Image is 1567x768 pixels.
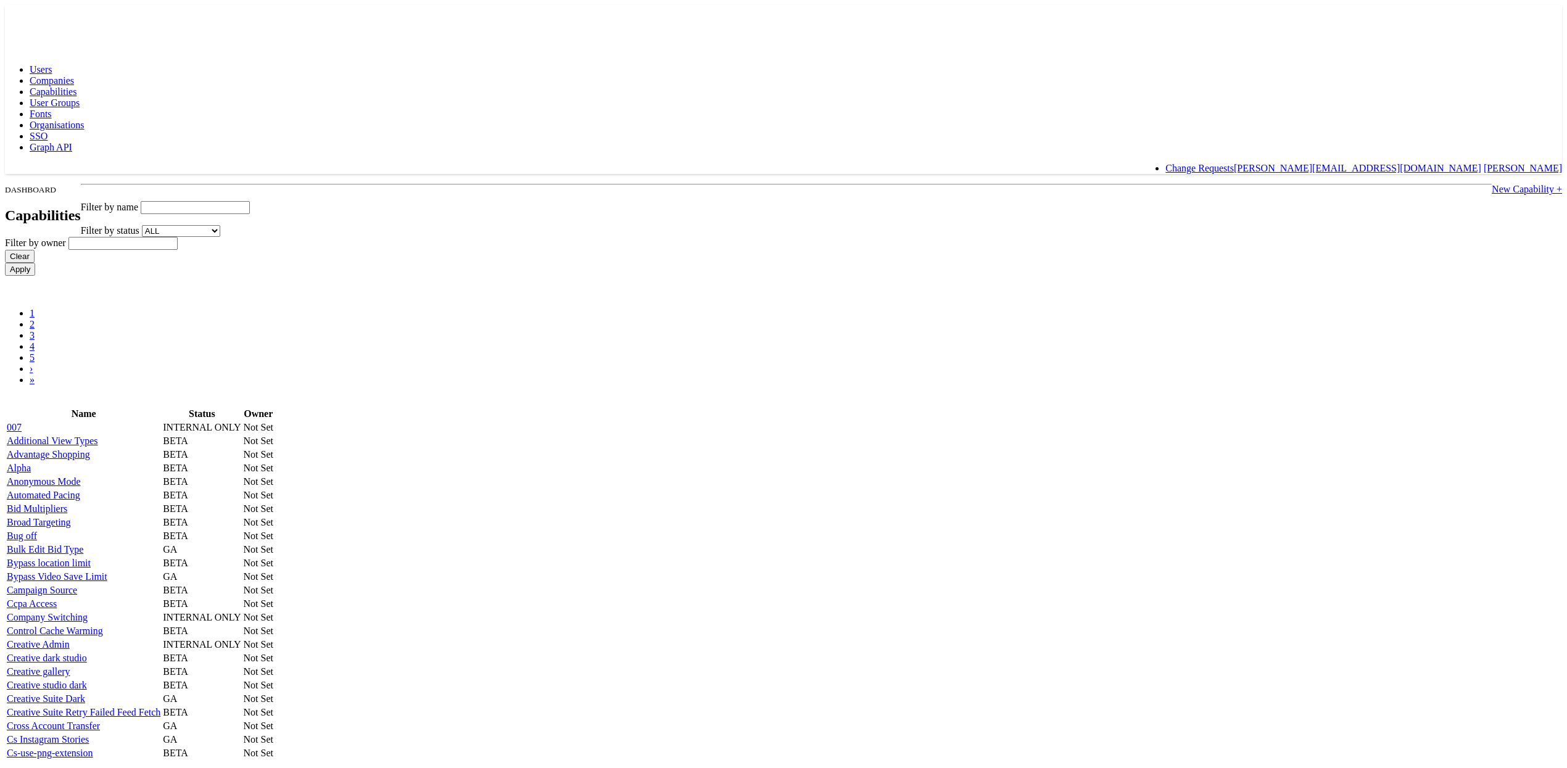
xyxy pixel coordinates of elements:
span: BETA [163,449,188,460]
td: Not Set [243,421,274,434]
a: Graph API [30,142,72,152]
span: BETA [163,436,188,446]
span: INTERNAL ONLY [163,639,241,650]
span: BETA [163,503,188,514]
input: Apply [5,263,35,276]
span: INTERNAL ONLY [163,422,241,432]
a: Creative Suite Dark [7,693,85,704]
td: Not Set [243,706,274,719]
a: New Capability + [1492,184,1562,194]
a: Alpha [7,463,31,473]
td: Not Set [243,720,274,732]
span: BETA [163,666,188,677]
a: Additional View Types [7,436,98,446]
a: Cs-use-png-extension [7,748,93,758]
td: Not Set [243,611,274,624]
a: Bid Multipliers [7,503,67,514]
a: Creative studio dark [7,680,87,690]
td: Not Set [243,435,274,447]
span: Filter by status [81,225,139,236]
td: Not Set [243,693,274,705]
td: Not Set [243,516,274,529]
a: Change Requests [1165,163,1234,173]
th: Name [6,408,161,420]
td: Not Set [243,625,274,637]
td: Not Set [243,571,274,583]
a: 4 [30,341,35,352]
span: BETA [163,653,188,663]
a: Cs Instagram Stories [7,734,89,745]
a: Organisations [30,120,85,130]
span: BETA [163,490,188,500]
td: Not Set [243,503,274,515]
td: Not Set [243,530,274,542]
span: Filter by owner [5,237,66,248]
span: INTERNAL ONLY [163,612,241,622]
td: Not Set [243,747,274,759]
td: Not Set [243,733,274,746]
span: BETA [163,476,188,487]
span: User Groups [30,97,80,108]
span: GA [163,693,177,704]
a: › [30,363,33,374]
td: Not Set [243,638,274,651]
td: Not Set [243,448,274,461]
th: Owner [243,408,274,420]
a: Creative dark studio [7,653,87,663]
a: Ccpa Access [7,598,57,609]
small: DASHBOARD [5,185,56,194]
span: BETA [163,558,188,568]
a: Cross Account Transfer [7,721,100,731]
a: Users [30,64,52,75]
span: BETA [163,598,188,609]
a: SSO [30,131,48,141]
th: Status [162,408,241,420]
span: BETA [163,707,188,717]
td: Not Set [243,679,274,692]
a: » [30,374,35,385]
a: Broad Targeting [7,517,71,527]
input: Clear [5,250,35,263]
span: GA [163,721,177,731]
h2: Capabilities [5,207,81,224]
a: Bypass location limit [7,558,91,568]
span: GA [163,544,177,555]
a: Companies [30,75,74,86]
td: Not Set [243,543,274,556]
a: 1 [30,308,35,318]
a: 5 [30,352,35,363]
td: Not Set [243,557,274,569]
a: Advantage Shopping [7,449,90,460]
span: Filter by name [81,202,138,212]
td: Not Set [243,598,274,610]
a: Fonts [30,109,52,119]
td: Not Set [243,462,274,474]
a: [PERSON_NAME][EMAIL_ADDRESS][DOMAIN_NAME] [1234,163,1481,173]
a: Bypass Video Save Limit [7,571,107,582]
a: [PERSON_NAME] [1484,163,1562,173]
span: BETA [163,517,188,527]
a: Creative Admin [7,639,70,650]
span: BETA [163,680,188,690]
span: BETA [163,531,188,541]
a: Campaign Source [7,585,77,595]
a: Bulk Edit Bid Type [7,544,83,555]
a: Control Cache Warming [7,626,103,636]
a: 007 [7,422,22,432]
a: Bug off [7,531,37,541]
td: Not Set [243,666,274,678]
a: Creative gallery [7,666,70,677]
td: Not Set [243,652,274,664]
span: GA [163,734,177,745]
td: Not Set [243,476,274,488]
a: 3 [30,330,35,341]
span: BETA [163,748,188,758]
a: Capabilities [30,86,76,97]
